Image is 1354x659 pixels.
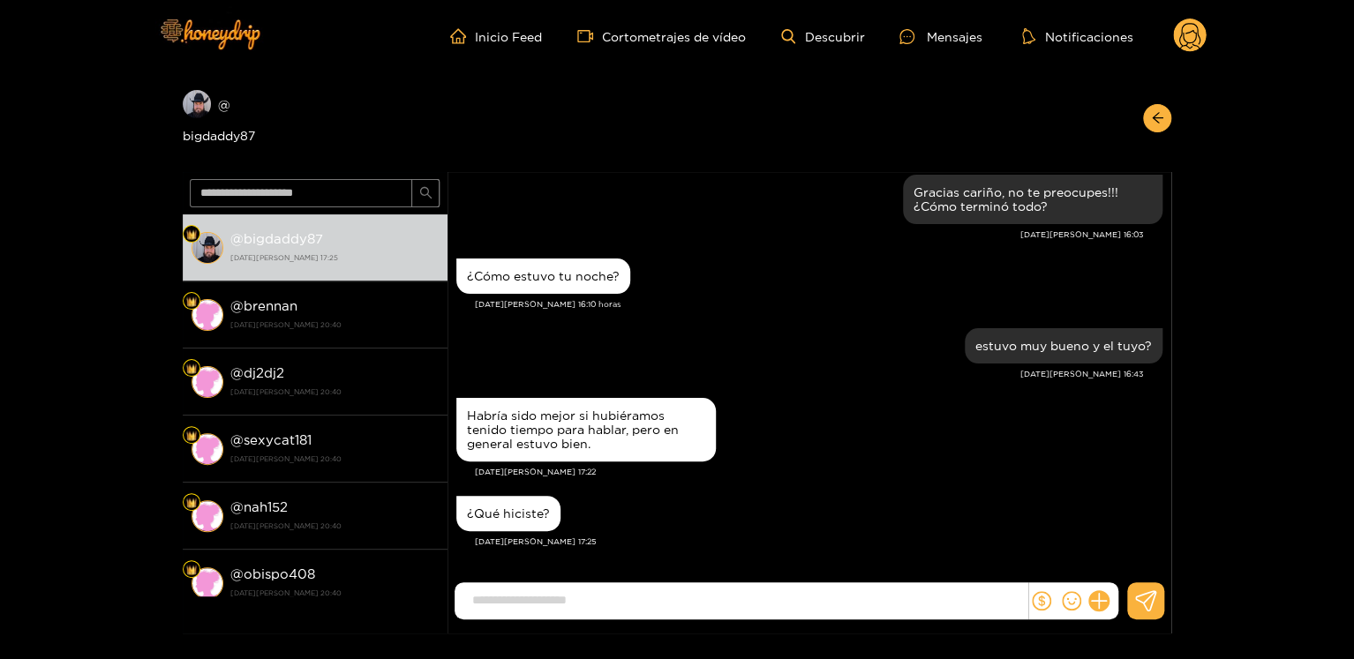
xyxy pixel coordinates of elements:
img: Nivel de ventilador [186,431,197,441]
span: hogar [450,28,475,44]
font: [DATE][PERSON_NAME] 17:25 [475,537,597,546]
img: conversación [192,500,223,532]
img: conversación [192,433,223,465]
font: [DATE][PERSON_NAME] 16:10 horas [475,300,621,309]
font: Notificaciones [1044,30,1132,43]
span: sonrisa [1062,591,1081,610]
font: obispo408 [244,566,315,581]
font: [DATE][PERSON_NAME] 16:03 [1020,230,1144,239]
a: Descubrir [781,29,864,44]
span: flecha izquierda [1151,111,1164,126]
font: ¿Qué hiciste? [467,506,550,520]
font: [DATE][PERSON_NAME] 17:25 [230,254,338,261]
font: Habría sido mejor si hubiéramos tenido tiempo para hablar, pero en general estuvo bien. [467,408,679,450]
font: dj2dj2 [244,365,284,380]
font: [DATE][PERSON_NAME] 20:40 [230,522,342,529]
font: estuvo muy bueno y el tuyo? [975,339,1152,352]
span: cámara de vídeo [577,28,602,44]
font: bigdaddy87 [183,129,255,142]
font: [DATE][PERSON_NAME] 17:22 [475,468,596,476]
button: dólar [1028,588,1055,614]
font: nah152 [244,499,288,514]
span: buscar [419,186,433,201]
button: flecha izquierda [1143,104,1171,132]
img: Nivel de ventilador [186,363,197,374]
img: conversación [192,299,223,331]
font: sexycat181 [244,432,312,447]
font: Descubrir [804,30,864,43]
font: Inicio Feed [475,30,542,43]
img: Nivel de ventilador [186,229,197,240]
font: bigdaddy87 [244,231,323,246]
div: 24 de agosto, 17:22 [456,398,716,461]
font: @ [230,365,244,380]
div: 24 de agosto, 16:43 [965,328,1162,363]
span: dólar [1032,591,1051,610]
div: 24 de agosto, 16:03 [903,175,1162,224]
button: buscar [411,179,440,207]
font: @ [218,98,230,111]
font: @brennan [230,298,297,313]
font: Mensajes [926,30,982,43]
font: [DATE][PERSON_NAME] 16:43 [1020,370,1144,378]
a: Inicio Feed [450,28,542,44]
img: conversación [192,366,223,398]
font: Cortometrajes de vídeo [602,30,746,43]
button: Notificaciones [1017,27,1138,45]
img: Nivel de ventilador [186,296,197,307]
font: @ [230,231,244,246]
div: 24 de agosto, 16:10 horas [456,258,630,294]
font: @ [230,499,244,514]
img: conversación [192,232,223,264]
img: Nivel de ventilador [186,498,197,508]
font: @ [230,566,244,581]
font: [DATE][PERSON_NAME] 20:40 [230,388,342,395]
font: [DATE][PERSON_NAME] 20:40 [230,321,342,328]
a: Cortometrajes de vídeo [577,28,746,44]
font: ¿Cómo estuvo tu noche? [467,269,620,282]
img: conversación [192,567,223,599]
div: 24 de agosto, 17:25 [456,496,560,531]
div: @bigdaddy87 [183,90,448,146]
img: Nivel de ventilador [186,565,197,575]
font: [DATE][PERSON_NAME] 20:40 [230,589,342,596]
font: @ [230,432,244,447]
font: Gracias cariño, no te preocupes!!! ¿Cómo terminó todo? [914,185,1118,213]
font: [DATE][PERSON_NAME] 20:40 [230,455,342,462]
